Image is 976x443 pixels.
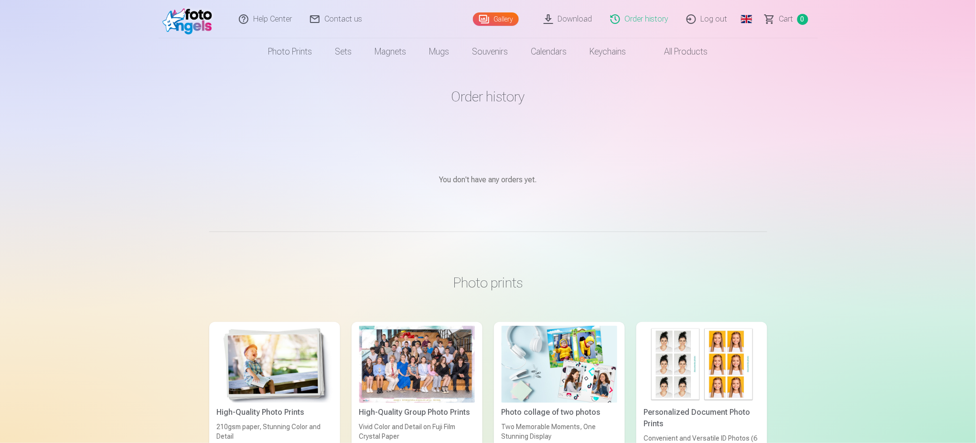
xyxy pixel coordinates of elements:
[644,326,760,403] img: Personalized Document Photo Prints
[638,38,719,65] a: All products
[209,174,767,186] p: You don't have any orders yet.
[418,38,461,65] a: Mugs
[502,326,617,403] img: Photo collage of two photos
[355,407,479,418] div: High-Quality Group Photo Prints
[779,13,794,25] span: Сart
[797,14,808,25] span: 0
[324,38,364,65] a: Sets
[579,38,638,65] a: Keychains
[162,4,217,34] img: /fa1
[461,38,520,65] a: Souvenirs
[640,407,763,430] div: Personalized Document Photo Prints
[257,38,324,65] a: Photo prints
[213,407,336,418] div: High-Quality Photo Prints
[217,274,760,291] h3: Photo prints
[209,88,767,105] h1: Order history
[217,326,332,403] img: High-Quality Photo Prints
[364,38,418,65] a: Magnets
[520,38,579,65] a: Calendars
[473,12,519,26] a: Gallery
[498,407,621,418] div: Photo collage of two photos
